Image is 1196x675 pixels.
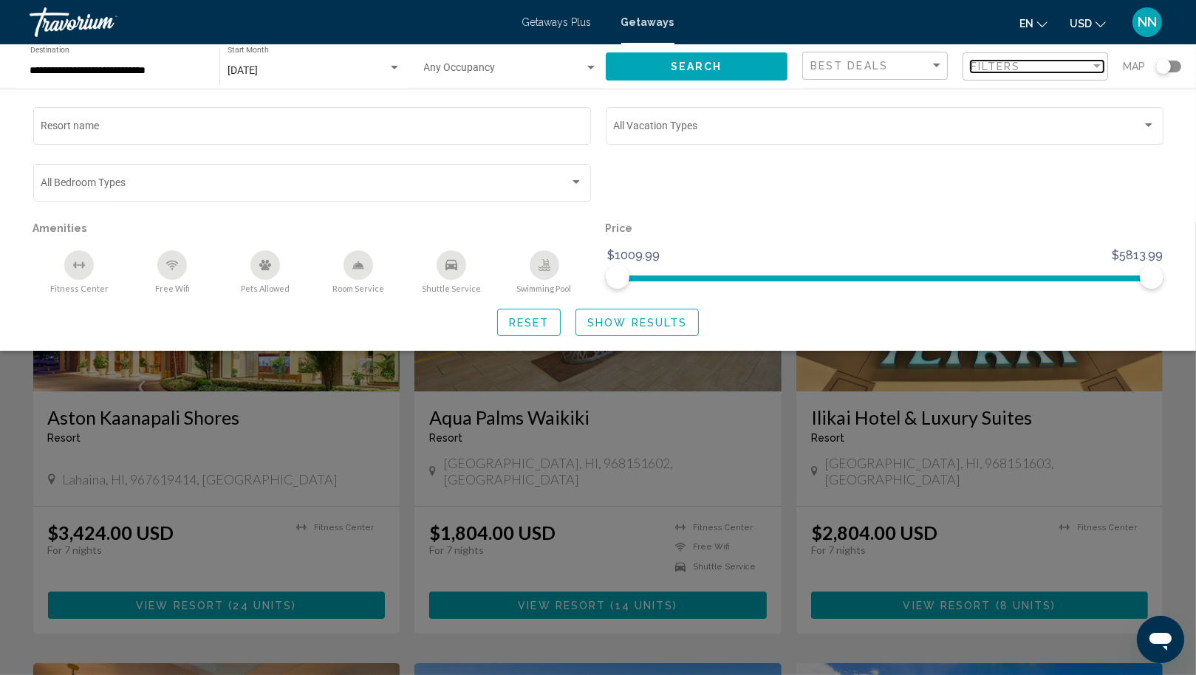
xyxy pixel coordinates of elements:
[33,250,126,294] button: Fitness Center
[50,284,109,293] span: Fitness Center
[1019,18,1033,30] span: en
[1070,18,1092,30] span: USD
[497,309,561,336] button: Reset
[1128,7,1166,38] button: User Menu
[498,250,591,294] button: Swimming Pool
[405,250,498,294] button: Shuttle Service
[422,284,481,293] span: Shuttle Service
[241,284,290,293] span: Pets Allowed
[971,61,1021,72] span: Filters
[219,250,312,294] button: Pets Allowed
[810,60,943,72] mat-select: Sort by
[587,317,687,329] span: Show Results
[1070,13,1106,34] button: Change currency
[155,284,190,293] span: Free Wifi
[30,7,508,37] a: Travorium
[621,16,674,28] a: Getaways
[671,61,722,73] span: Search
[963,52,1108,82] button: Filter
[810,60,888,72] span: Best Deals
[1137,616,1184,663] iframe: Кнопка запуска окна обмена сообщениями
[126,250,219,294] button: Free Wifi
[522,16,592,28] a: Getaways Plus
[606,218,1163,239] p: Price
[606,244,663,267] span: $1009.99
[1138,15,1157,30] span: NN
[33,218,591,239] p: Amenities
[1019,13,1048,34] button: Change language
[606,52,788,80] button: Search
[228,64,258,76] span: [DATE]
[517,284,572,293] span: Swimming Pool
[1123,56,1145,77] span: Map
[1110,244,1166,267] span: $5813.99
[509,317,550,329] span: Reset
[312,250,405,294] button: Room Service
[332,284,384,293] span: Room Service
[575,309,699,336] button: Show Results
